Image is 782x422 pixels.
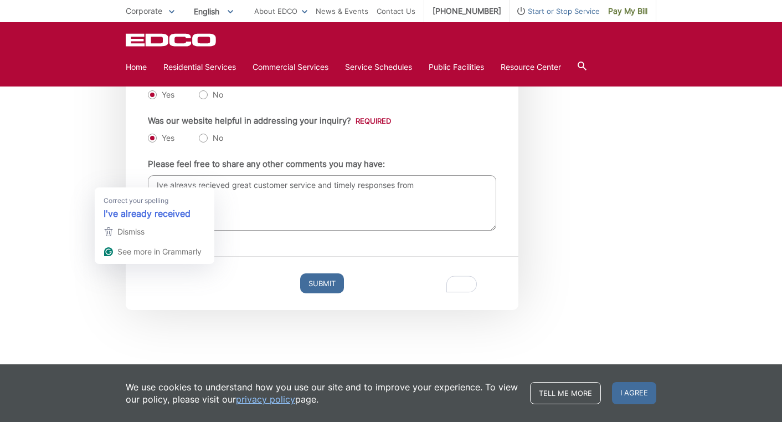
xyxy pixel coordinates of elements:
a: Resource Center [501,61,561,73]
label: Please feel free to share any other comments you may have: [148,159,385,169]
a: Contact Us [377,5,415,17]
input: Submit [300,273,344,293]
label: No [199,133,223,144]
span: Corporate [126,6,162,16]
a: Home [126,61,147,73]
span: English [186,2,241,21]
label: Was our website helpful in addressing your inquiry? [148,116,391,126]
a: News & Events [316,5,368,17]
span: I agree [612,382,656,404]
p: We use cookies to understand how you use our site and to improve your experience. To view our pol... [126,381,519,405]
a: Public Facilities [429,61,484,73]
textarea: To enrich screen reader interactions, please activate Accessibility in Grammarly extension settings [148,175,496,231]
a: Commercial Services [253,61,328,73]
a: privacy policy [236,393,295,405]
span: Pay My Bill [608,5,647,17]
a: Residential Services [163,61,236,73]
a: EDCD logo. Return to the homepage. [126,33,218,47]
a: Tell me more [530,382,601,404]
label: Yes [148,133,174,144]
a: Service Schedules [345,61,412,73]
label: Yes [148,89,174,100]
label: No [199,89,223,100]
a: About EDCO [254,5,307,17]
